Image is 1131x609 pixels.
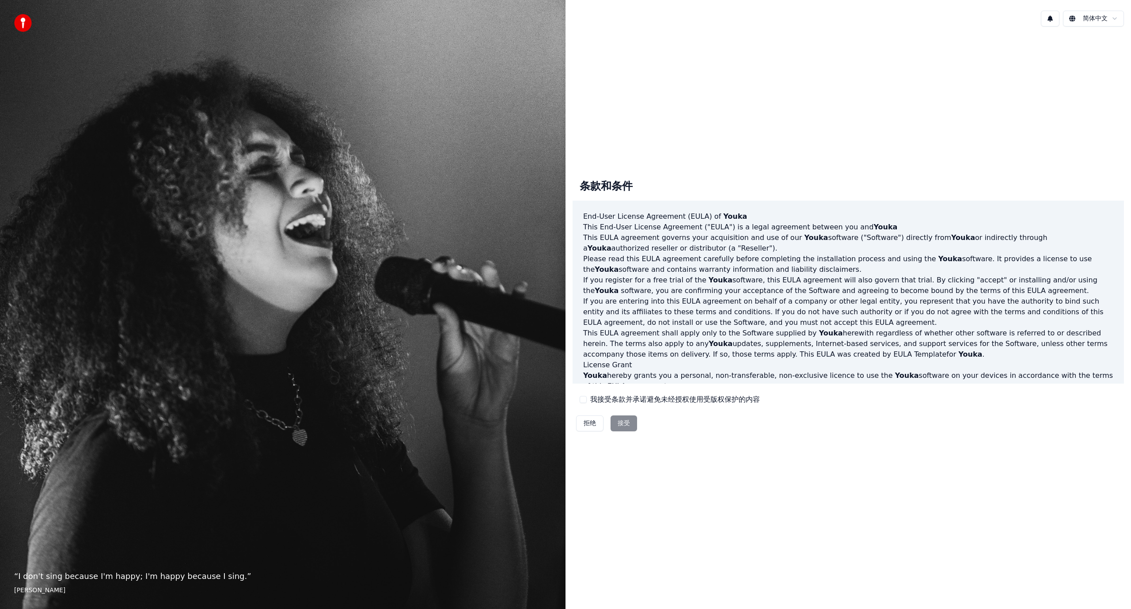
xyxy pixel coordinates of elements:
[819,329,843,337] span: Youka
[583,275,1113,296] p: If you register for a free trial of the software, this EULA agreement will also govern that trial...
[804,233,828,242] span: Youka
[583,211,1113,222] h3: End-User License Agreement (EULA) of
[709,339,732,348] span: Youka
[583,254,1113,275] p: Please read this EULA agreement carefully before completing the installation process and using th...
[595,286,619,295] span: Youka
[14,586,551,595] footer: [PERSON_NAME]
[951,233,975,242] span: Youka
[958,350,982,358] span: Youka
[14,14,32,32] img: youka
[938,255,962,263] span: Youka
[573,172,640,201] div: 条款和条件
[583,232,1113,254] p: This EULA agreement governs your acquisition and use of our software ("Software") directly from o...
[588,244,611,252] span: Youka
[595,265,619,274] span: Youka
[709,276,732,284] span: Youka
[583,360,1113,370] h3: License Grant
[583,328,1113,360] p: This EULA agreement shall apply only to the Software supplied by herewith regardless of whether o...
[576,415,603,431] button: 拒绝
[893,350,946,358] a: EULA Template
[895,371,919,380] span: Youka
[873,223,897,231] span: Youka
[583,222,1113,232] p: This End-User License Agreement ("EULA") is a legal agreement between you and
[583,370,1113,392] p: hereby grants you a personal, non-transferable, non-exclusive licence to use the software on your...
[583,371,607,380] span: Youka
[590,394,760,405] label: 我接受条款并承诺避免未经授权使用受版权保护的内容
[583,296,1113,328] p: If you are entering into this EULA agreement on behalf of a company or other legal entity, you re...
[14,570,551,582] p: “ I don't sing because I'm happy; I'm happy because I sing. ”
[723,212,747,221] span: Youka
